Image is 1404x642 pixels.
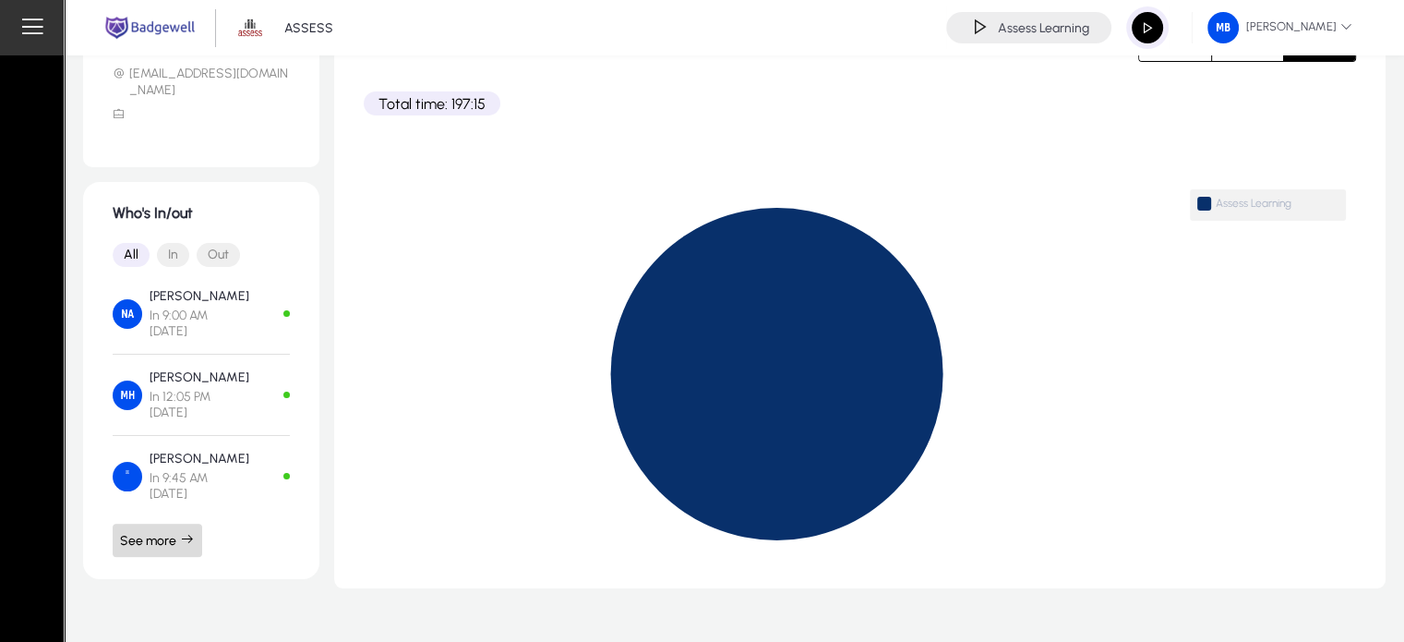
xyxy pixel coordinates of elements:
[197,243,240,267] button: Out
[998,20,1089,36] h4: Assess Learning
[284,20,333,36] p: ASSESS
[113,66,290,99] li: [EMAIL_ADDRESS][DOMAIN_NAME]
[113,381,142,410] img: Mohamed Hegab
[150,470,249,502] span: In 9:45 AM [DATE]
[150,308,249,339] span: In 9:00 AM [DATE]
[113,299,142,329] img: Nahla Abdelaziz
[1207,12,1352,43] span: [PERSON_NAME]
[150,389,249,420] span: In 12:05 PM [DATE]
[1193,11,1367,44] button: [PERSON_NAME]
[150,369,249,385] p: [PERSON_NAME]
[150,451,249,466] p: [PERSON_NAME]
[120,532,195,549] span: See more
[1207,12,1239,43] img: 75.png
[1197,198,1338,214] span: Assess Learning
[150,288,249,304] p: [PERSON_NAME]
[113,243,150,267] button: All
[113,236,290,273] mat-button-toggle-group: Font Style
[233,10,268,45] img: 1.png
[113,204,290,222] h1: Who's In/out
[113,524,202,557] button: See more
[113,462,142,491] img: Fady Basaly
[102,15,198,41] img: main.png
[364,91,500,115] p: Total time: 197:15
[157,243,189,267] button: In
[1216,197,1338,211] span: Assess Learning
